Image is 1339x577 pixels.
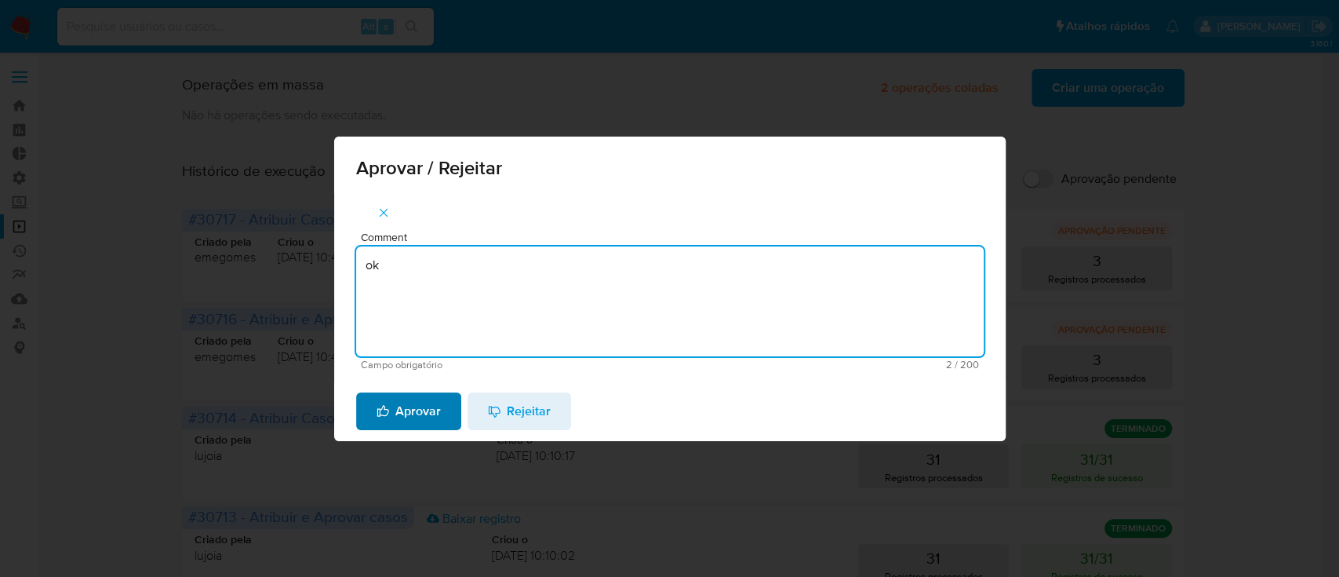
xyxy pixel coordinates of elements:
[361,360,670,371] span: Campo obrigatório
[356,159,984,177] span: Aprovar / Rejeitar
[468,393,571,430] button: Rejeitar
[356,247,984,356] textarea: ok
[488,394,551,429] span: Rejeitar
[356,393,461,430] button: Aprovar
[377,394,441,429] span: Aprovar
[361,232,988,243] span: Comment
[670,360,979,370] span: Máximo 200 caracteres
